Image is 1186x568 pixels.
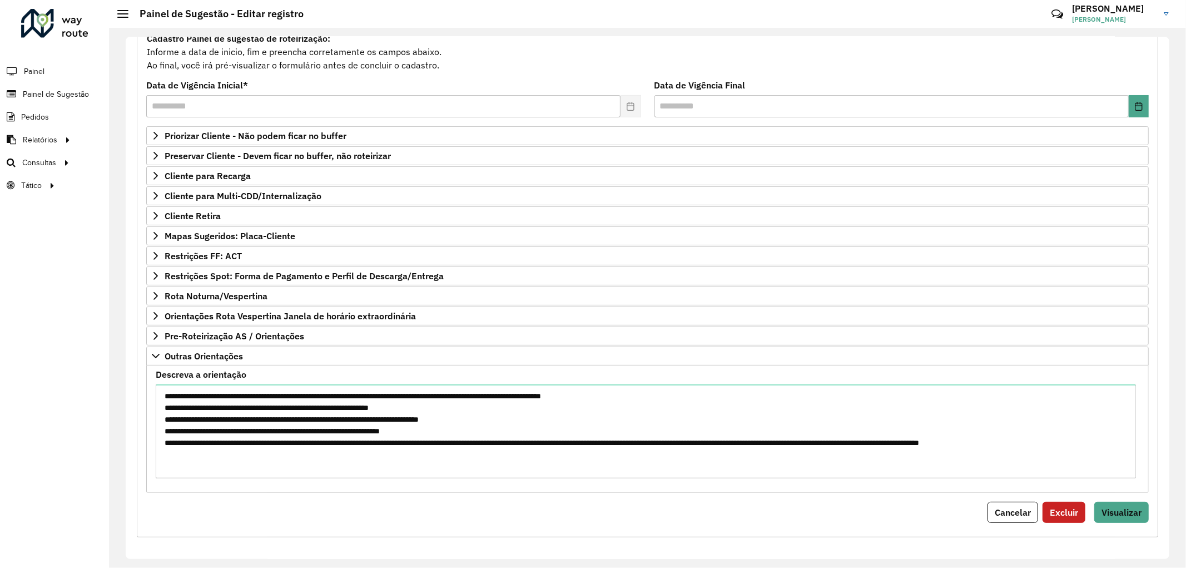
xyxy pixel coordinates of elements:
[165,171,251,180] span: Cliente para Recarga
[146,246,1149,265] a: Restrições FF: ACT
[146,266,1149,285] a: Restrições Spot: Forma de Pagamento e Perfil de Descarga/Entrega
[1050,507,1078,518] span: Excluir
[165,251,242,260] span: Restrições FF: ACT
[165,151,391,160] span: Preservar Cliente - Devem ficar no buffer, não roteirizar
[1072,3,1155,14] h3: [PERSON_NAME]
[146,206,1149,225] a: Cliente Retira
[146,327,1149,345] a: Pre-Roteirização AS / Orientações
[1072,14,1155,24] span: [PERSON_NAME]
[165,352,243,360] span: Outras Orientações
[146,287,1149,305] a: Rota Noturna/Vespertina
[146,347,1149,366] a: Outras Orientações
[165,231,295,240] span: Mapas Sugeridos: Placa-Cliente
[165,211,221,220] span: Cliente Retira
[995,507,1031,518] span: Cancelar
[654,78,746,92] label: Data de Vigência Final
[156,368,246,381] label: Descreva a orientação
[146,31,1149,72] div: Informe a data de inicio, fim e preencha corretamente os campos abaixo. Ao final, você irá pré-vi...
[146,166,1149,185] a: Cliente para Recarga
[165,332,304,340] span: Pre-Roteirização AS / Orientações
[21,180,42,191] span: Tático
[23,88,89,100] span: Painel de Sugestão
[165,312,416,320] span: Orientações Rota Vespertina Janela de horário extraordinária
[22,157,56,169] span: Consultas
[165,131,346,140] span: Priorizar Cliente - Não podem ficar no buffer
[146,146,1149,165] a: Preservar Cliente - Devem ficar no buffer, não roteirizar
[1129,95,1149,117] button: Choose Date
[146,366,1149,493] div: Outras Orientações
[21,111,49,123] span: Pedidos
[24,66,44,77] span: Painel
[165,292,267,300] span: Rota Noturna/Vespertina
[146,226,1149,245] a: Mapas Sugeridos: Placa-Cliente
[128,8,304,20] h2: Painel de Sugestão - Editar registro
[146,78,248,92] label: Data de Vigência Inicial
[146,186,1149,205] a: Cliente para Multi-CDD/Internalização
[23,134,57,146] span: Relatórios
[146,307,1149,325] a: Orientações Rota Vespertina Janela de horário extraordinária
[1094,502,1149,523] button: Visualizar
[147,33,330,44] strong: Cadastro Painel de sugestão de roteirização:
[1101,507,1142,518] span: Visualizar
[1045,2,1069,26] a: Contato Rápido
[146,126,1149,145] a: Priorizar Cliente - Não podem ficar no buffer
[165,271,444,280] span: Restrições Spot: Forma de Pagamento e Perfil de Descarga/Entrega
[1043,502,1085,523] button: Excluir
[987,502,1038,523] button: Cancelar
[165,191,321,200] span: Cliente para Multi-CDD/Internalização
